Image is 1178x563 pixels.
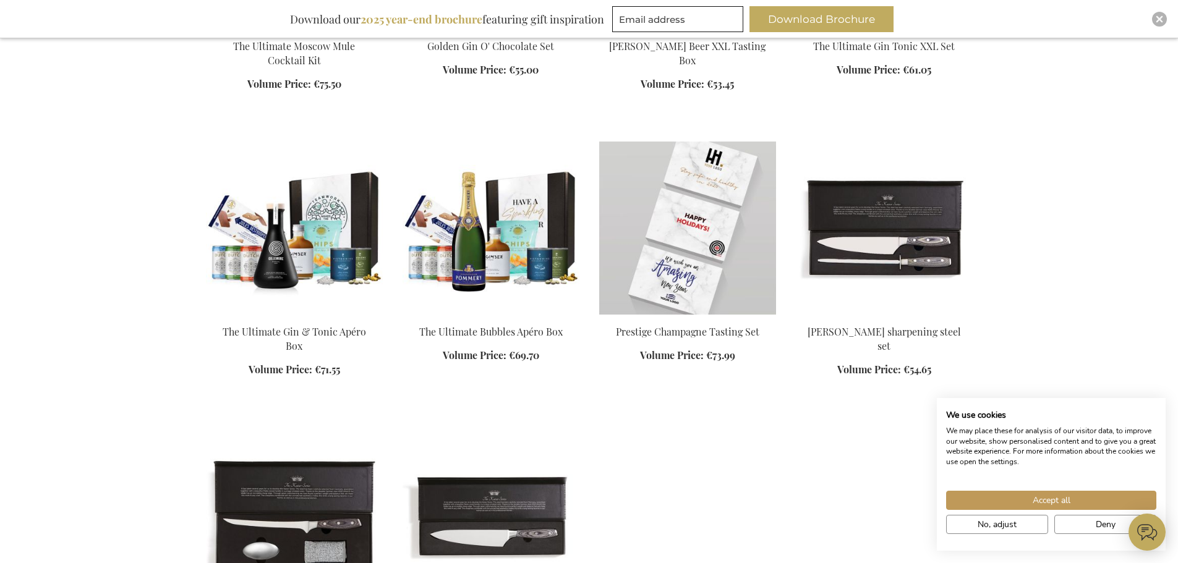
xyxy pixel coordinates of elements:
[837,363,931,377] a: Volume Price: €54.65
[946,491,1156,510] button: Accept all cookies
[1152,12,1167,27] div: Close
[837,63,900,76] span: Volume Price:
[284,6,610,32] div: Download our featuring gift inspiration
[509,349,539,362] span: €69.70
[509,63,539,76] span: €55.00
[1156,15,1163,23] img: Close
[903,63,931,76] span: €61.05
[946,515,1048,534] button: Adjust cookie preferences
[837,63,931,77] a: Volume Price: €61.05
[206,310,383,321] a: The Ultimate Gin & Tonic Apéro Box
[599,142,776,315] img: Prestige Champagne Tasting Set
[206,142,383,315] img: The Ultimate Gin & Tonic Apéro Box
[427,40,554,53] a: Golden Gin O' Chocolate Set
[314,77,341,90] span: €75.50
[749,6,894,32] button: Download Brochure
[443,349,539,363] a: Volume Price: €69.70
[978,518,1017,531] span: No, adjust
[443,349,506,362] span: Volume Price:
[443,63,539,77] a: Volume Price: €55.00
[903,363,931,376] span: €54.65
[641,77,704,90] span: Volume Price:
[609,40,766,67] a: [PERSON_NAME] Beer XXL Tasting Box
[796,142,973,315] img: Vinga Of Sweden Kaiser Honing Set
[249,363,340,377] a: Volume Price: €71.55
[1096,518,1116,531] span: Deny
[808,325,961,352] a: [PERSON_NAME] sharpening steel set
[443,63,506,76] span: Volume Price:
[837,363,901,376] span: Volume Price:
[1054,515,1156,534] button: Deny all cookies
[612,6,743,32] input: Email address
[1129,514,1166,551] iframe: belco-activator-frame
[946,410,1156,421] h2: We use cookies
[641,77,734,91] a: Volume Price: €53.45
[599,310,776,321] a: Prestige Champagne Tasting Set
[247,77,341,91] a: Volume Price: €75.50
[419,325,563,338] a: The Ultimate Bubbles Apéro Box
[247,77,311,90] span: Volume Price:
[707,77,734,90] span: €53.45
[946,426,1156,467] p: We may place these for analysis of our visitor data, to improve our website, show personalised co...
[612,6,747,36] form: marketing offers and promotions
[796,310,973,321] a: Vinga Of Sweden Kaiser Honing Set
[361,12,482,27] b: 2025 year-end brochure
[315,363,340,376] span: €71.55
[233,40,355,67] a: The Ultimate Moscow Mule Cocktail Kit
[403,310,579,321] a: The Ultimate Bubbles Apéro Box
[813,40,955,53] a: The Ultimate Gin Tonic XXL Set
[1033,494,1070,507] span: Accept all
[249,363,312,376] span: Volume Price:
[223,325,366,352] a: The Ultimate Gin & Tonic Apéro Box
[403,142,579,315] img: The Ultimate Bubbles Apéro Box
